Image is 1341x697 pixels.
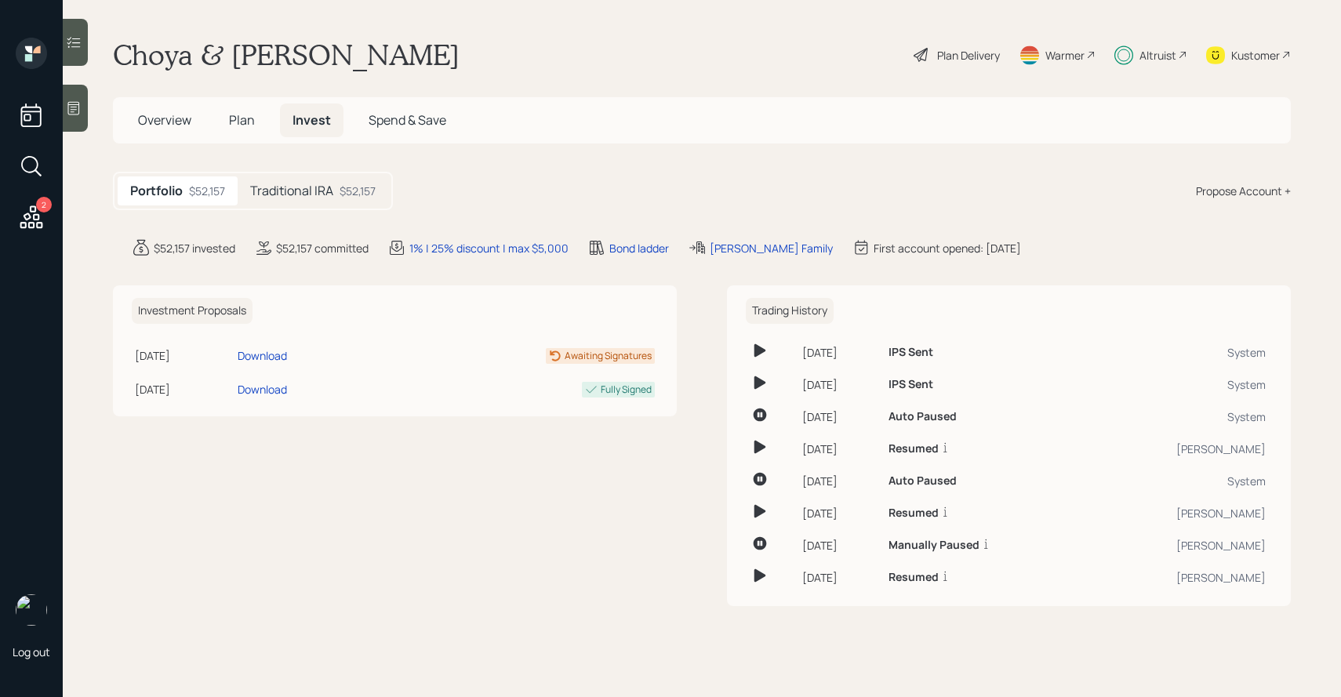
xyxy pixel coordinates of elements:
div: [DATE] [135,347,231,364]
div: [PERSON_NAME] [1096,441,1266,457]
div: [DATE] [802,344,875,361]
div: $52,157 [340,183,376,199]
div: [DATE] [802,441,875,457]
div: Download [238,347,287,364]
div: Plan Delivery [937,47,1000,64]
div: System [1096,344,1266,361]
div: Kustomer [1231,47,1280,64]
h6: IPS Sent [889,378,933,391]
div: System [1096,408,1266,425]
h6: Resumed [889,506,939,520]
span: Invest [293,111,331,129]
div: [DATE] [802,569,875,586]
div: Fully Signed [601,383,652,397]
div: Awaiting Signatures [565,349,652,363]
h6: IPS Sent [889,346,933,359]
div: $52,157 committed [276,240,369,256]
div: First account opened: [DATE] [874,240,1021,256]
div: Altruist [1139,47,1176,64]
span: Plan [229,111,255,129]
h1: Choya & [PERSON_NAME] [113,38,460,72]
h6: Auto Paused [889,410,957,423]
div: Log out [13,644,50,659]
h5: Portfolio [130,183,183,198]
span: Spend & Save [369,111,446,129]
div: Warmer [1045,47,1085,64]
div: Bond ladder [609,240,669,256]
div: [DATE] [802,376,875,393]
div: [PERSON_NAME] [1096,505,1266,521]
div: Download [238,381,287,398]
div: [DATE] [802,537,875,554]
h6: Trading History [746,298,834,324]
h6: Investment Proposals [132,298,253,324]
div: [PERSON_NAME] [1096,569,1266,586]
div: [PERSON_NAME] [1096,537,1266,554]
div: [DATE] [802,505,875,521]
div: [DATE] [802,408,875,425]
div: Propose Account + [1196,183,1291,199]
span: Overview [138,111,191,129]
div: System [1096,376,1266,393]
div: [DATE] [135,381,231,398]
div: $52,157 invested [154,240,235,256]
div: System [1096,473,1266,489]
img: sami-boghos-headshot.png [16,594,47,626]
h5: Traditional IRA [250,183,333,198]
h6: Resumed [889,442,939,456]
div: 2 [36,197,52,212]
h6: Resumed [889,571,939,584]
div: [PERSON_NAME] Family [710,240,833,256]
h6: Manually Paused [889,539,979,552]
div: 1% | 25% discount | max $5,000 [409,240,569,256]
h6: Auto Paused [889,474,957,488]
div: $52,157 [189,183,225,199]
div: [DATE] [802,473,875,489]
